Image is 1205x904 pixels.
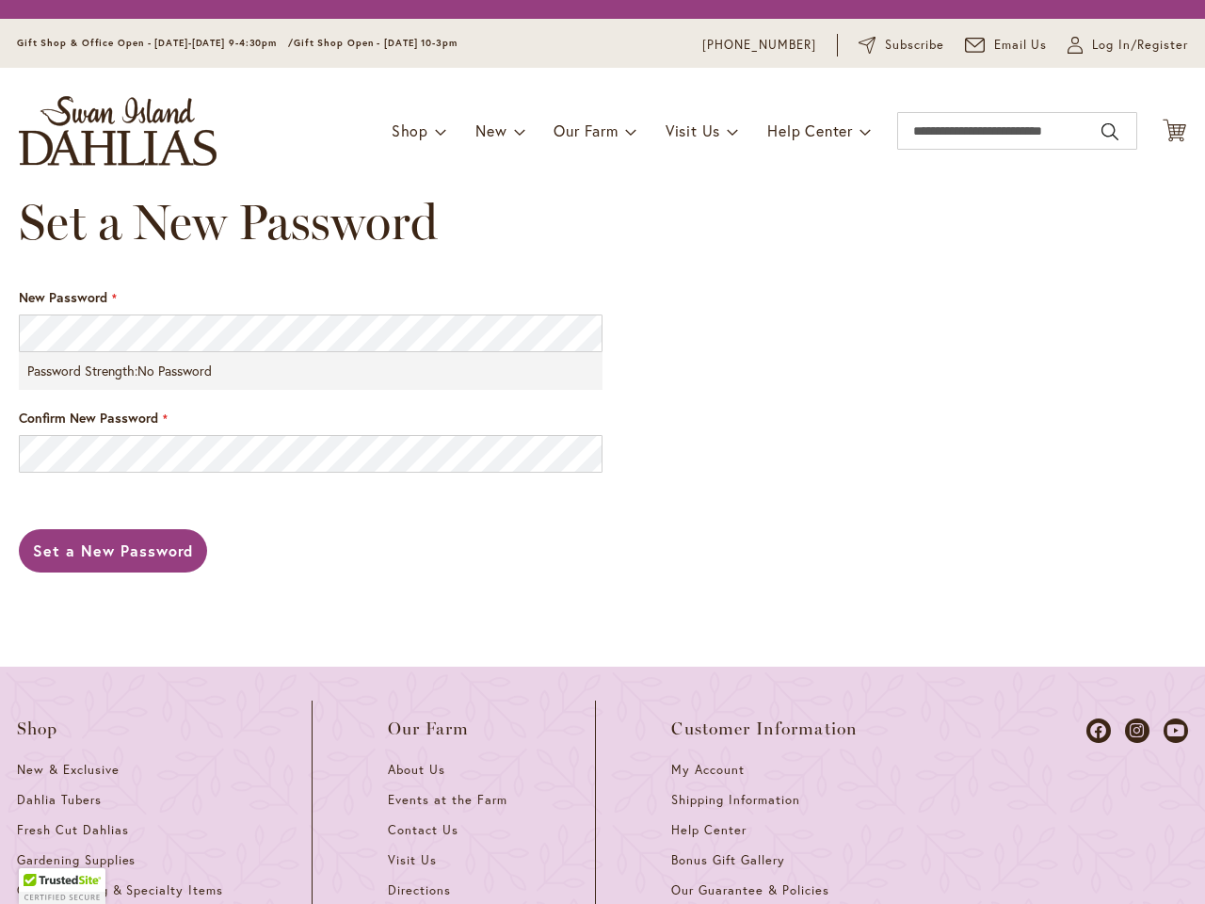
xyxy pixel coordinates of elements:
span: Shop [17,719,58,738]
span: New Password [19,288,107,306]
span: Shop [392,121,428,140]
span: Visit Us [666,121,720,140]
span: Visit Us [388,852,437,868]
span: Customer Information [671,719,858,738]
span: Dahlia Tubers [17,792,102,808]
span: Log In/Register [1092,36,1188,55]
span: Gardening Supplies [17,852,136,868]
span: Our Farm [554,121,618,140]
span: Confirm New Password [19,409,158,427]
button: Search [1101,117,1118,147]
span: Email Us [994,36,1048,55]
div: Password Strength: [19,352,602,390]
span: New & Exclusive [17,762,120,778]
div: TrustedSite Certified [19,868,105,904]
span: Subscribe [885,36,944,55]
span: Shipping Information [671,792,799,808]
span: Help Center [671,822,747,838]
span: Help Center [767,121,853,140]
span: Gifts, Clothing & Specialty Items [17,882,223,898]
button: Set a New Password [19,529,207,573]
a: [PHONE_NUMBER] [702,36,816,55]
span: Bonus Gift Gallery [671,852,784,868]
a: Log In/Register [1068,36,1188,55]
span: Fresh Cut Dahlias [17,822,129,838]
span: Set a New Password [33,541,193,560]
span: Set a New Password [19,192,438,251]
span: New [475,121,506,140]
a: Dahlias on Youtube [1164,718,1188,743]
span: My Account [671,762,745,778]
span: About Us [388,762,445,778]
a: Subscribe [859,36,944,55]
span: Events at the Farm [388,792,506,808]
span: Gift Shop & Office Open - [DATE]-[DATE] 9-4:30pm / [17,37,294,49]
span: Our Farm [388,719,469,738]
a: Dahlias on Instagram [1125,718,1149,743]
span: No Password [137,362,212,379]
a: store logo [19,96,217,166]
a: Dahlias on Facebook [1086,718,1111,743]
span: Our Guarantee & Policies [671,882,828,898]
span: Directions [388,882,451,898]
span: Contact Us [388,822,458,838]
span: Gift Shop Open - [DATE] 10-3pm [294,37,458,49]
a: Email Us [965,36,1048,55]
